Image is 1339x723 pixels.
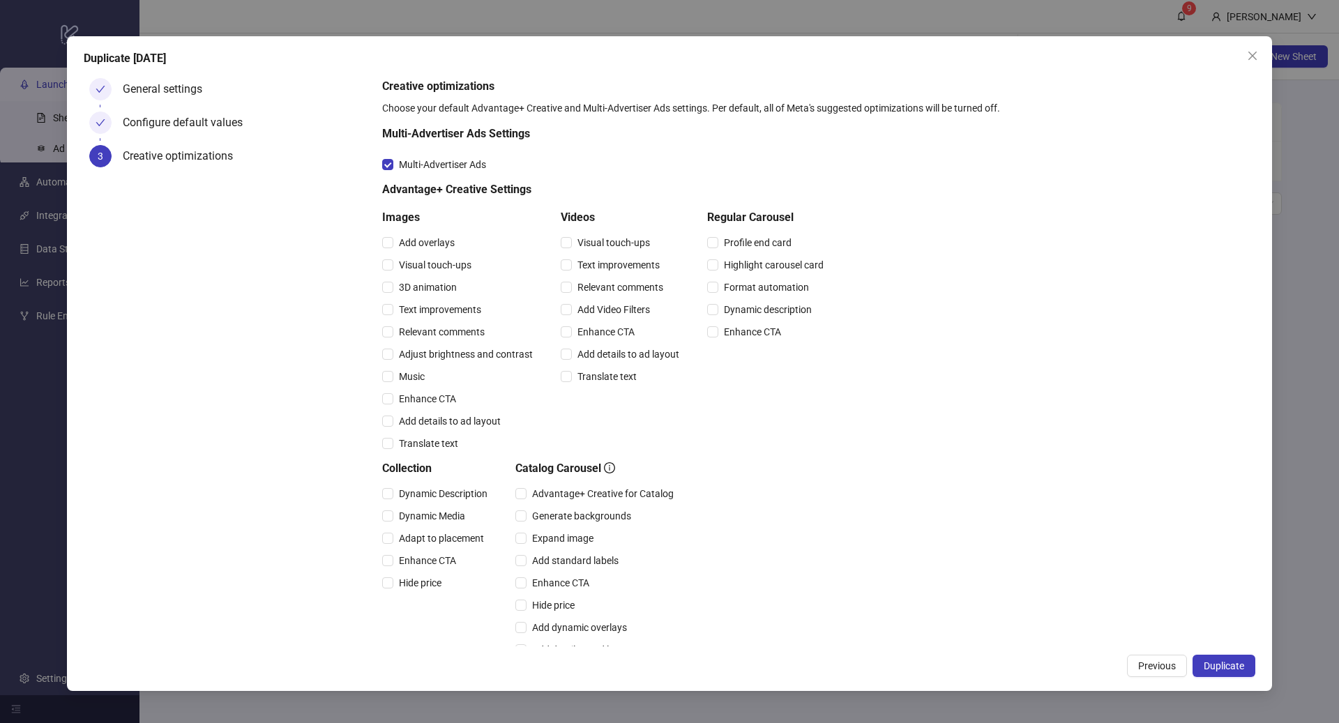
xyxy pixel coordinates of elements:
span: Add overlays [393,235,460,250]
span: Enhance CTA [718,324,787,340]
span: Add details to ad layout [527,642,640,657]
span: Relevant comments [393,324,490,340]
span: Enhance CTA [393,391,462,406]
h5: Regular Carousel [707,209,829,226]
span: Generate backgrounds [527,508,637,524]
span: Add standard labels [527,553,624,568]
span: Text improvements [572,257,665,273]
h5: Advantage+ Creative Settings [382,181,829,198]
span: Enhance CTA [393,553,462,568]
span: Add dynamic overlays [527,620,633,635]
h5: Catalog Carousel [515,460,679,477]
h5: Multi-Advertiser Ads Settings [382,125,829,142]
span: close [1247,50,1258,61]
span: check [96,84,105,94]
span: Dynamic description [718,302,817,317]
div: General settings [123,78,213,100]
span: Text improvements [393,302,487,317]
span: Translate text [572,369,642,384]
span: Multi-Advertiser Ads [393,157,492,172]
button: Duplicate [1193,655,1255,677]
span: 3 [98,151,103,162]
div: Choose your default Advantage+ Creative and Multi-Advertiser Ads settings. Per default, all of Me... [382,100,1250,116]
span: Advantage+ Creative for Catalog [527,486,679,501]
span: Enhance CTA [572,324,640,340]
h5: Videos [561,209,685,226]
span: Translate text [393,436,464,451]
span: 3D animation [393,280,462,295]
span: Dynamic Description [393,486,493,501]
h5: Creative optimizations [382,78,1250,95]
div: Configure default values [123,112,254,134]
span: Adapt to placement [393,531,490,546]
span: Add Video Filters [572,302,656,317]
span: Enhance CTA [527,575,595,591]
h5: Images [382,209,538,226]
span: Music [393,369,430,384]
span: Hide price [527,598,580,613]
button: Previous [1127,655,1187,677]
span: Profile end card [718,235,797,250]
span: Format automation [718,280,815,295]
span: Visual touch-ups [393,257,477,273]
span: check [96,118,105,128]
span: Visual touch-ups [572,235,656,250]
span: Add details to ad layout [393,413,506,429]
span: Adjust brightness and contrast [393,347,538,362]
span: Dynamic Media [393,508,471,524]
span: Duplicate [1204,660,1244,671]
span: Add details to ad layout [572,347,685,362]
span: Highlight carousel card [718,257,829,273]
div: Duplicate [DATE] [84,50,1255,67]
span: info-circle [604,462,615,473]
div: Creative optimizations [123,145,244,167]
h5: Collection [382,460,493,477]
span: Hide price [393,575,447,591]
button: Close [1241,45,1264,67]
span: Previous [1138,660,1176,671]
span: Relevant comments [572,280,669,295]
span: Expand image [527,531,599,546]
